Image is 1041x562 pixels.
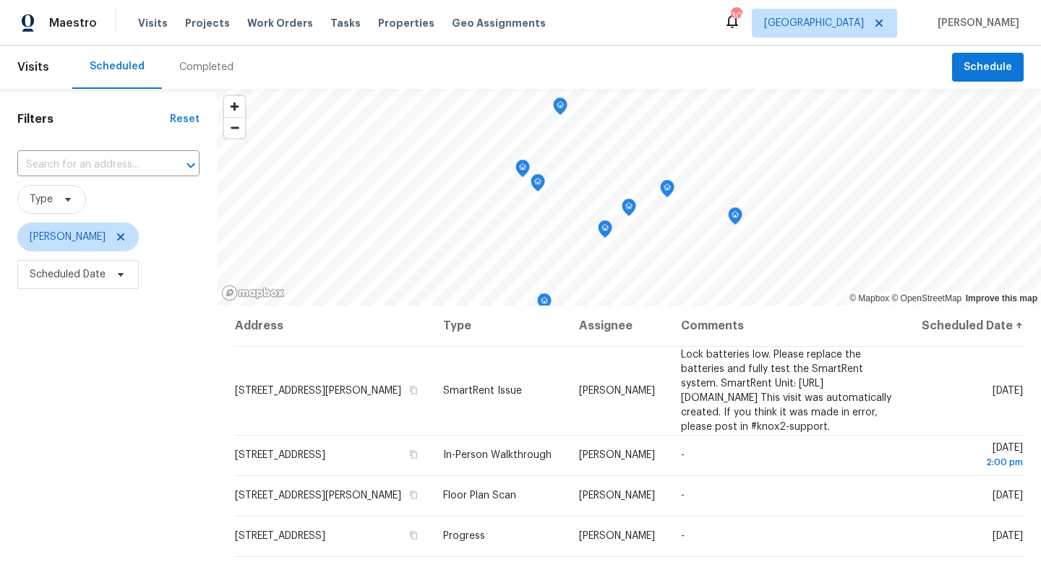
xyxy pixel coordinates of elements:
[567,306,669,346] th: Assignee
[681,350,891,432] span: Lock batteries low. Please replace the batteries and fully test the SmartRent system. SmartRent U...
[235,531,325,541] span: [STREET_ADDRESS]
[993,490,1023,501] span: [DATE]
[407,529,420,542] button: Copy Address
[952,53,1024,82] button: Schedule
[849,293,889,303] a: Mapbox
[443,386,522,396] span: SmartRent Issue
[579,490,655,501] span: [PERSON_NAME]
[891,293,961,303] a: OpenStreetMap
[579,450,655,460] span: [PERSON_NAME]
[407,488,420,501] button: Copy Address
[598,220,612,243] div: Map marker
[17,154,159,176] input: Search for an address...
[681,490,685,501] span: -
[537,293,552,316] div: Map marker
[443,531,485,541] span: Progress
[579,531,655,541] span: [PERSON_NAME]
[407,448,420,461] button: Copy Address
[30,230,106,244] span: [PERSON_NAME]
[728,207,742,230] div: Map marker
[49,16,97,30] span: Maestro
[17,112,170,126] h1: Filters
[993,531,1023,541] span: [DATE]
[966,293,1037,303] a: Improve this map
[330,18,361,28] span: Tasks
[30,267,106,282] span: Scheduled Date
[407,384,420,397] button: Copy Address
[993,386,1023,396] span: [DATE]
[622,199,636,221] div: Map marker
[681,531,685,541] span: -
[235,386,401,396] span: [STREET_ADDRESS][PERSON_NAME]
[531,174,545,196] div: Map marker
[235,450,325,460] span: [STREET_ADDRESS]
[30,192,53,207] span: Type
[443,490,516,501] span: Floor Plan Scan
[907,306,1024,346] th: Scheduled Date ↑
[964,59,1012,77] span: Schedule
[170,112,200,126] div: Reset
[224,96,245,117] button: Zoom in
[138,16,168,30] span: Visits
[764,16,864,30] span: [GEOGRAPHIC_DATA]
[579,386,655,396] span: [PERSON_NAME]
[515,160,530,182] div: Map marker
[452,16,546,30] span: Geo Assignments
[918,455,1023,470] div: 2:00 pm
[185,16,230,30] span: Projects
[217,89,1041,306] canvas: Map
[378,16,434,30] span: Properties
[247,16,313,30] span: Work Orders
[224,117,245,138] button: Zoom out
[731,9,741,23] div: 30
[179,60,234,74] div: Completed
[432,306,567,346] th: Type
[234,306,432,346] th: Address
[235,490,401,501] span: [STREET_ADDRESS][PERSON_NAME]
[221,285,285,301] a: Mapbox homepage
[181,155,201,176] button: Open
[660,180,674,202] div: Map marker
[553,98,567,120] div: Map marker
[932,16,1019,30] span: [PERSON_NAME]
[90,59,145,74] div: Scheduled
[224,118,245,138] span: Zoom out
[443,450,552,460] span: In-Person Walkthrough
[681,450,685,460] span: -
[918,443,1023,470] span: [DATE]
[669,306,907,346] th: Comments
[17,51,49,83] span: Visits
